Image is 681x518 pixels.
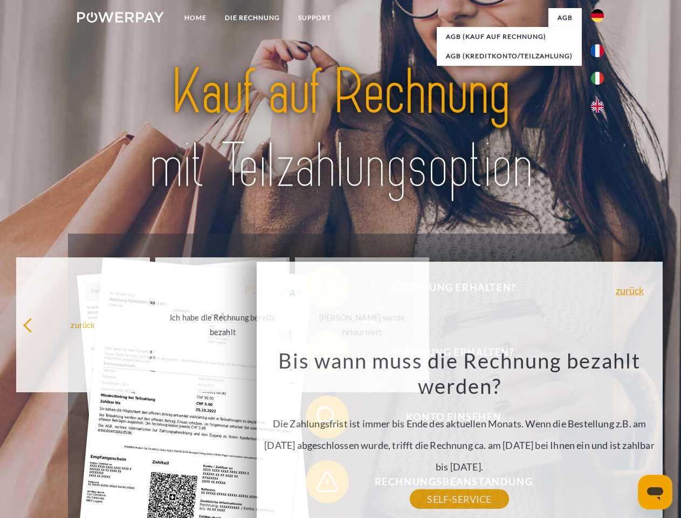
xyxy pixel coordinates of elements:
img: en [591,100,604,113]
a: SELF-SERVICE [410,489,508,509]
a: DIE RECHNUNG [216,8,289,28]
img: title-powerpay_de.svg [103,52,578,207]
img: logo-powerpay-white.svg [77,12,164,23]
a: Home [175,8,216,28]
img: de [591,9,604,22]
img: it [591,72,604,85]
h3: Bis wann muss die Rechnung bezahlt werden? [263,347,656,399]
img: fr [591,44,604,57]
div: Die Zahlungsfrist ist immer bis Ende des aktuellen Monats. Wenn die Bestellung z.B. am [DATE] abg... [263,347,656,499]
iframe: Schaltfläche zum Öffnen des Messaging-Fensters [638,475,672,509]
a: zurück [616,285,644,295]
a: agb [548,8,582,28]
a: AGB (Kreditkonto/Teilzahlung) [437,46,582,66]
div: zurück [23,317,144,332]
a: SUPPORT [289,8,340,28]
a: AGB (Kauf auf Rechnung) [437,27,582,46]
div: Ich habe die Rechnung bereits bezahlt [162,310,283,339]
